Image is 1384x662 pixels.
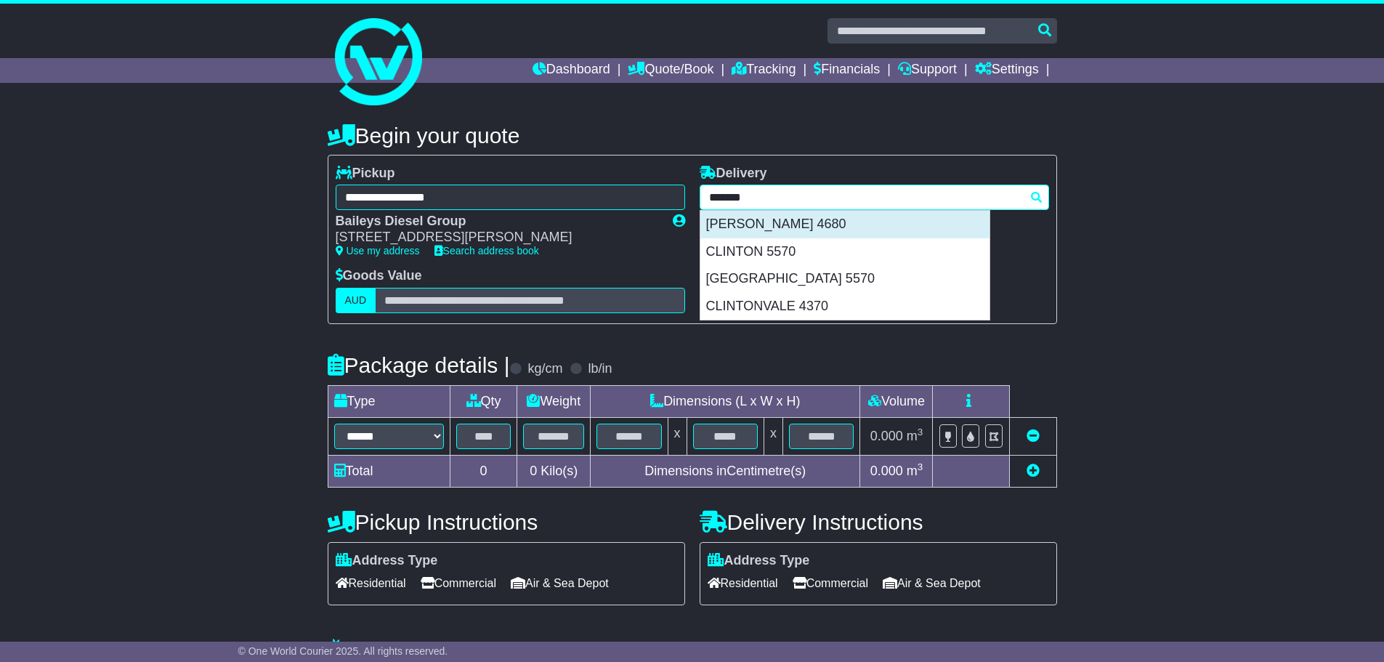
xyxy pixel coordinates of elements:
[591,455,860,487] td: Dimensions in Centimetre(s)
[708,572,778,594] span: Residential
[517,455,591,487] td: Kilo(s)
[700,211,990,238] div: [PERSON_NAME] 4680
[591,385,860,417] td: Dimensions (L x W x H)
[700,265,990,293] div: [GEOGRAPHIC_DATA] 5570
[238,645,448,657] span: © One World Courier 2025. All rights reserved.
[421,572,496,594] span: Commercial
[328,455,450,487] td: Total
[668,417,687,455] td: x
[700,166,767,182] label: Delivery
[628,58,713,83] a: Quote/Book
[907,464,923,478] span: m
[700,238,990,266] div: CLINTON 5570
[434,245,539,257] a: Search address book
[814,58,880,83] a: Financials
[907,429,923,443] span: m
[517,385,591,417] td: Weight
[511,572,609,594] span: Air & Sea Depot
[533,58,610,83] a: Dashboard
[336,230,658,246] div: [STREET_ADDRESS][PERSON_NAME]
[793,572,868,594] span: Commercial
[450,455,517,487] td: 0
[870,464,903,478] span: 0.000
[328,510,685,534] h4: Pickup Instructions
[764,417,782,455] td: x
[883,572,981,594] span: Air & Sea Depot
[527,361,562,377] label: kg/cm
[336,288,376,313] label: AUD
[336,553,438,569] label: Address Type
[860,385,933,417] td: Volume
[450,385,517,417] td: Qty
[336,572,406,594] span: Residential
[870,429,903,443] span: 0.000
[336,166,395,182] label: Pickup
[336,245,420,257] a: Use my address
[700,293,990,320] div: CLINTONVALE 4370
[918,427,923,437] sup: 3
[1027,429,1040,443] a: Remove this item
[328,638,1057,662] h4: Warranty & Insurance
[530,464,537,478] span: 0
[588,361,612,377] label: lb/in
[336,268,422,284] label: Goods Value
[700,185,1049,210] typeahead: Please provide city
[918,461,923,472] sup: 3
[1027,464,1040,478] a: Add new item
[975,58,1039,83] a: Settings
[336,214,658,230] div: Baileys Diesel Group
[328,124,1057,148] h4: Begin your quote
[328,385,450,417] td: Type
[898,58,957,83] a: Support
[732,58,796,83] a: Tracking
[700,510,1057,534] h4: Delivery Instructions
[328,353,510,377] h4: Package details |
[708,553,810,569] label: Address Type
